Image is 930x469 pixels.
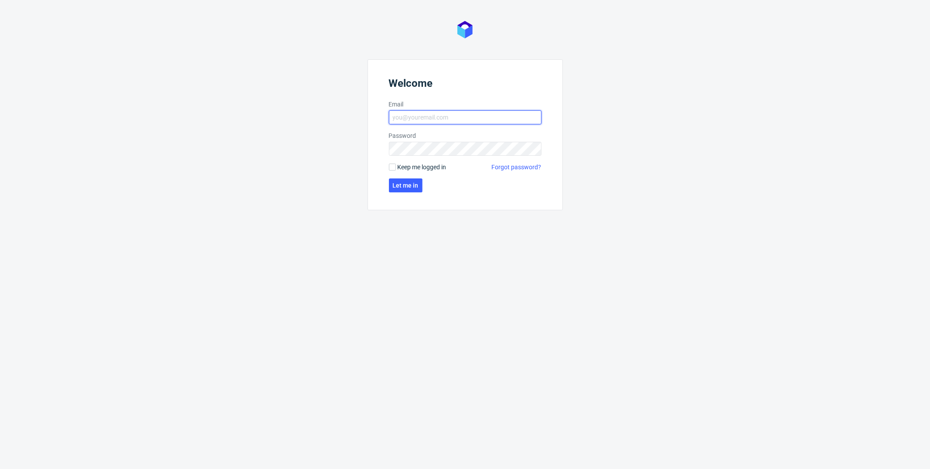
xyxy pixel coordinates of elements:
a: Forgot password? [492,163,542,171]
input: you@youremail.com [389,110,542,124]
span: Keep me logged in [398,163,446,171]
span: Let me in [393,182,419,188]
label: Email [389,100,542,109]
button: Let me in [389,178,422,192]
label: Password [389,131,542,140]
header: Welcome [389,77,542,93]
